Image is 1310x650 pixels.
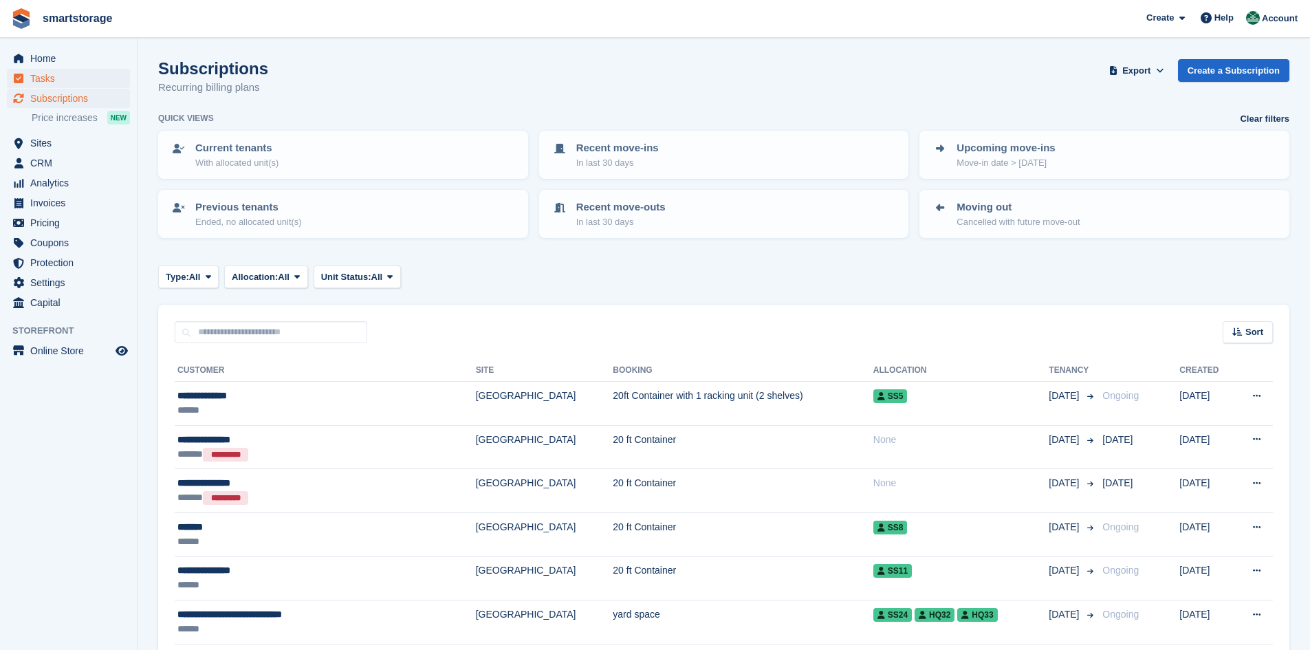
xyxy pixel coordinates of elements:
[613,600,873,644] td: yard space
[613,382,873,426] td: 20ft Container with 1 racking unit (2 shelves)
[1179,512,1233,556] td: [DATE]
[613,469,873,513] td: 20 ft Container
[873,389,908,403] span: SS5
[232,270,278,284] span: Allocation:
[873,564,912,578] span: SS11
[1102,521,1139,532] span: Ongoing
[189,270,201,284] span: All
[957,156,1055,170] p: Move-in date > [DATE]
[921,191,1288,237] a: Moving out Cancelled with future move-out
[1106,59,1167,82] button: Export
[30,153,113,173] span: CRM
[7,173,130,193] a: menu
[541,132,908,177] a: Recent move-ins In last 30 days
[32,111,98,124] span: Price increases
[957,608,997,622] span: HQ33
[957,140,1055,156] p: Upcoming move-ins
[1102,477,1133,488] span: [DATE]
[7,193,130,213] a: menu
[195,140,279,156] p: Current tenants
[30,89,113,108] span: Subscriptions
[476,360,613,382] th: Site
[195,199,302,215] p: Previous tenants
[1179,425,1233,469] td: [DATE]
[107,111,130,124] div: NEW
[314,266,401,288] button: Unit Status: All
[7,273,130,292] a: menu
[613,556,873,600] td: 20 ft Container
[1262,12,1298,25] span: Account
[30,253,113,272] span: Protection
[30,341,113,360] span: Online Store
[30,233,113,252] span: Coupons
[7,49,130,68] a: menu
[476,600,613,644] td: [GEOGRAPHIC_DATA]
[1122,64,1150,78] span: Export
[915,608,954,622] span: HQ32
[1179,556,1233,600] td: [DATE]
[113,343,130,359] a: Preview store
[30,213,113,232] span: Pricing
[7,213,130,232] a: menu
[541,191,908,237] a: Recent move-outs In last 30 days
[158,112,214,124] h6: Quick views
[278,270,290,284] span: All
[224,266,308,288] button: Allocation: All
[957,215,1080,229] p: Cancelled with future move-out
[613,512,873,556] td: 20 ft Container
[1049,520,1082,534] span: [DATE]
[160,191,527,237] a: Previous tenants Ended, no allocated unit(s)
[371,270,383,284] span: All
[195,215,302,229] p: Ended, no allocated unit(s)
[12,324,137,338] span: Storefront
[1179,382,1233,426] td: [DATE]
[7,233,130,252] a: menu
[476,512,613,556] td: [GEOGRAPHIC_DATA]
[613,425,873,469] td: 20 ft Container
[30,193,113,213] span: Invoices
[476,556,613,600] td: [GEOGRAPHIC_DATA]
[1049,389,1082,403] span: [DATE]
[7,133,130,153] a: menu
[30,273,113,292] span: Settings
[1102,609,1139,620] span: Ongoing
[30,293,113,312] span: Capital
[30,133,113,153] span: Sites
[1245,325,1263,339] span: Sort
[160,132,527,177] a: Current tenants With allocated unit(s)
[7,341,130,360] a: menu
[175,360,476,382] th: Customer
[321,270,371,284] span: Unit Status:
[11,8,32,29] img: stora-icon-8386f47178a22dfd0bd8f6a31ec36ba5ce8667c1dd55bd0f319d3a0aa187defe.svg
[195,156,279,170] p: With allocated unit(s)
[7,89,130,108] a: menu
[1179,469,1233,513] td: [DATE]
[1049,433,1082,447] span: [DATE]
[1049,476,1082,490] span: [DATE]
[576,199,666,215] p: Recent move-outs
[1240,112,1289,126] a: Clear filters
[1146,11,1174,25] span: Create
[7,293,130,312] a: menu
[576,140,659,156] p: Recent move-ins
[873,360,1049,382] th: Allocation
[158,59,268,78] h1: Subscriptions
[37,7,118,30] a: smartstorage
[476,382,613,426] td: [GEOGRAPHIC_DATA]
[873,608,912,622] span: SS24
[957,199,1080,215] p: Moving out
[166,270,189,284] span: Type:
[1102,390,1139,401] span: Ongoing
[158,266,219,288] button: Type: All
[613,360,873,382] th: Booking
[30,69,113,88] span: Tasks
[7,153,130,173] a: menu
[1049,360,1097,382] th: Tenancy
[158,80,268,96] p: Recurring billing plans
[1049,607,1082,622] span: [DATE]
[30,173,113,193] span: Analytics
[30,49,113,68] span: Home
[1179,600,1233,644] td: [DATE]
[1214,11,1234,25] span: Help
[32,110,130,125] a: Price increases NEW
